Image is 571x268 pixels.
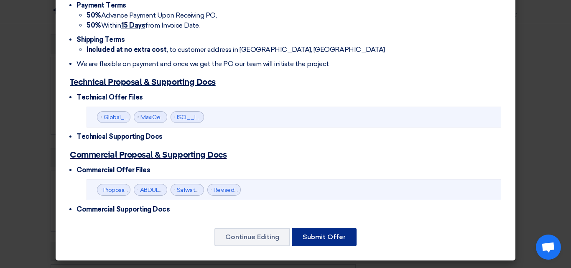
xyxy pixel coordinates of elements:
span: Commercial Offer Files [76,166,150,174]
u: Commercial Proposal & Supporting Docs [70,151,227,159]
a: ABDULLAH_SALEH_AL_BILAL_TRADING_COMPANY_ISO____1755166636525.pdf [140,186,365,194]
u: 15 Days [121,21,145,29]
a: MaxiCert_Brochure_1755166605324.pdf [140,114,247,121]
u: Technical Proposal & Supporting Docs [70,78,216,87]
button: Continue Editing [214,228,290,246]
span: Payment Terms [76,1,126,9]
a: Revised_Proposal_for_ISO__Onsite__Cenomi_Centers_KSA_Ref_1756980922375.pdf [214,186,450,194]
span: Technical Offer Files [76,93,143,101]
span: Technical Supporting Docs [76,133,163,140]
strong: Included at no extra cost [87,46,167,54]
a: Global_Client_List_FYR_1755166599023.pdf [104,114,223,121]
span: Shipping Terms [76,36,125,43]
a: ISO__Implementation_Roadmap_OBS_1755166664380.pdf [177,114,337,121]
span: Advance Payment Upon Receiving PO, [87,11,217,19]
strong: 50% [87,11,101,19]
strong: 50% [87,21,101,29]
li: , to customer address in [GEOGRAPHIC_DATA], [GEOGRAPHIC_DATA] [87,45,501,55]
span: Commercial Supporting Docs [76,205,170,213]
span: Within from Invoice Date. [87,21,200,29]
a: Open chat [536,235,561,260]
a: Proposal_for_ISO__Onsite__Cenomi_Centers_KSA_Ref_1755159259499.pdf [103,186,314,194]
button: Submit Offer [292,228,357,246]
a: Safwat_Al_Jouf_Agriculture_Company__ISO__1755166636924.pdf [177,186,359,194]
li: We are flexible on payment and once we get the PO our team will initiate the project [76,59,501,69]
